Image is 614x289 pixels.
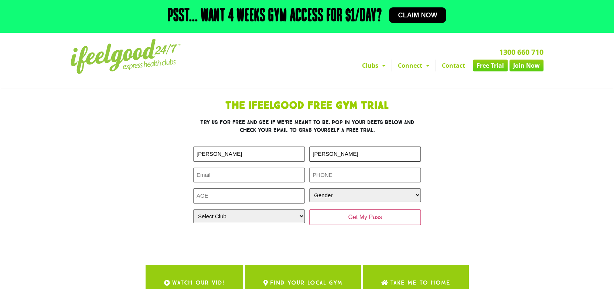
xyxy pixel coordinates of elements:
[239,60,543,71] nav: Menu
[509,60,543,71] a: Join Now
[473,60,508,71] a: Free Trial
[309,209,421,225] input: Get My Pass
[168,7,382,25] h2: Psst... Want 4 weeks gym access for $1/day?
[144,101,470,111] h1: The IfeelGood Free Gym Trial
[499,47,543,57] a: 1300 660 710
[398,12,437,19] span: Claim now
[436,60,471,71] a: Contact
[356,60,392,71] a: Clubs
[309,168,421,183] input: PHONE
[389,7,446,23] a: Claim now
[193,188,305,204] input: AGE
[193,168,305,183] input: Email
[193,147,305,162] input: FIRST NAME
[309,147,421,162] input: LAST NAME
[392,60,436,71] a: Connect
[193,118,421,134] h3: Try us for free and see if we’re meant to be. Pop in your deets below and check your email to gra...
